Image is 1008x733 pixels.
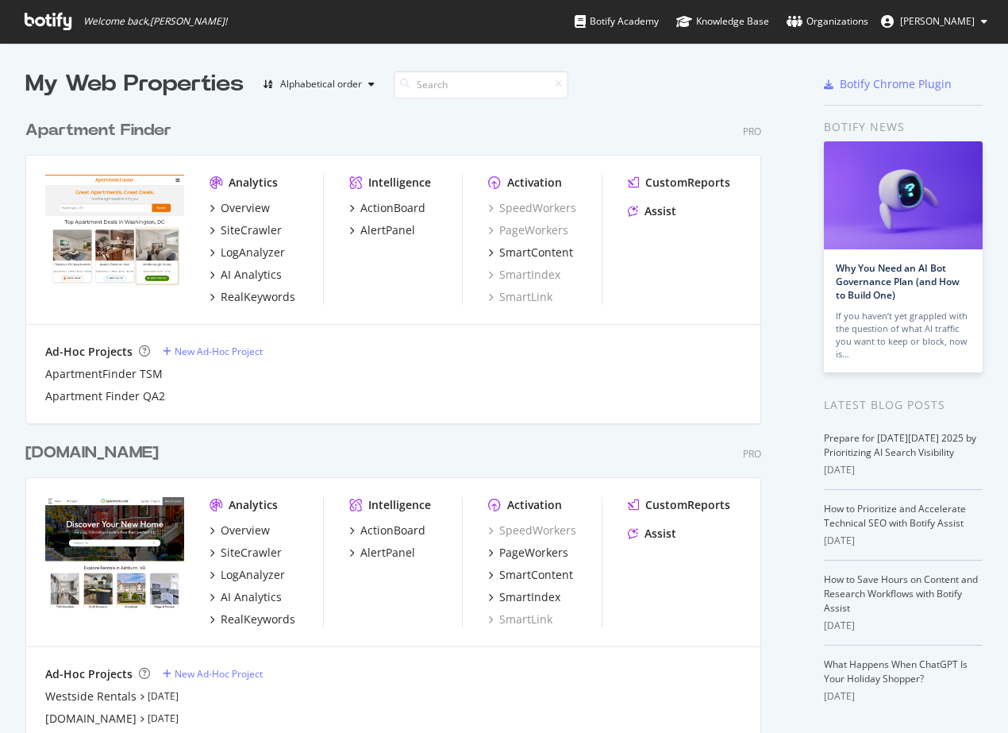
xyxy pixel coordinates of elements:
[229,497,278,513] div: Analytics
[507,175,562,191] div: Activation
[644,203,676,219] div: Assist
[25,119,171,142] div: Apartment Finder
[824,431,976,459] a: Prepare for [DATE][DATE] 2025 by Prioritizing AI Search Visibility
[644,526,676,542] div: Assist
[488,589,560,605] a: SmartIndex
[488,245,573,260] a: SmartContent
[824,396,983,414] div: Latest Blog Posts
[676,14,769,29] div: Knowledge Base
[163,667,263,681] a: New Ad-Hoc Project
[499,567,573,583] div: SmartContent
[256,71,381,97] button: Alphabetical order
[221,545,282,561] div: SiteCrawler
[628,497,730,513] a: CustomReports
[221,267,282,283] div: AI Analytics
[45,689,137,704] a: Westside Rentals
[360,222,415,238] div: AlertPanel
[148,689,179,703] a: [DATE]
[229,175,278,191] div: Analytics
[488,267,560,283] a: SmartIndex
[488,611,552,627] a: SmartLink
[210,200,270,216] a: Overview
[836,310,971,361] div: If you haven’t yet grappled with the question of what AI traffic you want to keep or block, now is…
[368,175,431,191] div: Intelligence
[221,289,295,305] div: RealKeywords
[349,200,425,216] a: ActionBoard
[25,442,165,465] a: [DOMAIN_NAME]
[488,523,576,538] a: SpeedWorkers
[836,261,960,302] a: Why You Need an AI Bot Governance Plan (and How to Build One)
[25,119,178,142] a: Apartment Finder
[900,14,975,28] span: Craig Harkins
[148,712,179,725] a: [DATE]
[628,175,730,191] a: CustomReports
[840,76,952,92] div: Botify Chrome Plugin
[488,222,568,238] div: PageWorkers
[349,545,415,561] a: AlertPanel
[210,589,282,605] a: AI Analytics
[45,175,184,286] img: apartmentfinder.com
[45,344,133,360] div: Ad-Hoc Projects
[349,222,415,238] a: AlertPanel
[221,611,295,627] div: RealKeywords
[221,589,282,605] div: AI Analytics
[210,267,282,283] a: AI Analytics
[824,689,983,704] div: [DATE]
[645,497,730,513] div: CustomReports
[824,619,983,633] div: [DATE]
[349,523,425,538] a: ActionBoard
[45,666,133,682] div: Ad-Hoc Projects
[25,442,159,465] div: [DOMAIN_NAME]
[221,222,282,238] div: SiteCrawler
[221,200,270,216] div: Overview
[743,447,761,461] div: Pro
[280,79,362,89] div: Alphabetical order
[868,9,1000,34] button: [PERSON_NAME]
[824,463,983,477] div: [DATE]
[787,14,868,29] div: Organizations
[824,502,966,530] a: How to Prioritize and Accelerate Technical SEO with Botify Assist
[163,345,263,358] a: New Ad-Hoc Project
[221,245,285,260] div: LogAnalyzer
[175,345,263,358] div: New Ad-Hoc Project
[824,141,983,249] img: Why You Need an AI Bot Governance Plan (and How to Build One)
[499,245,573,260] div: SmartContent
[628,526,676,542] a: Assist
[221,567,285,583] div: LogAnalyzer
[360,545,415,561] div: AlertPanel
[360,200,425,216] div: ActionBoard
[507,497,562,513] div: Activation
[499,545,568,561] div: PageWorkers
[45,711,137,727] a: [DOMAIN_NAME]
[210,545,282,561] a: SiteCrawler
[45,366,163,382] a: ApartmentFinder TSM
[45,388,165,404] a: Apartment Finder QA2
[394,71,568,98] input: Search
[83,15,227,28] span: Welcome back, [PERSON_NAME] !
[45,497,184,608] img: apartments.com
[743,125,761,138] div: Pro
[824,118,983,136] div: Botify news
[210,222,282,238] a: SiteCrawler
[210,567,285,583] a: LogAnalyzer
[210,245,285,260] a: LogAnalyzer
[360,523,425,538] div: ActionBoard
[499,589,560,605] div: SmartIndex
[210,611,295,627] a: RealKeywords
[488,289,552,305] a: SmartLink
[824,76,952,92] a: Botify Chrome Plugin
[175,667,263,681] div: New Ad-Hoc Project
[488,200,576,216] a: SpeedWorkers
[824,573,978,615] a: How to Save Hours on Content and Research Workflows with Botify Assist
[824,658,968,685] a: What Happens When ChatGPT Is Your Holiday Shopper?
[221,523,270,538] div: Overview
[575,14,659,29] div: Botify Academy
